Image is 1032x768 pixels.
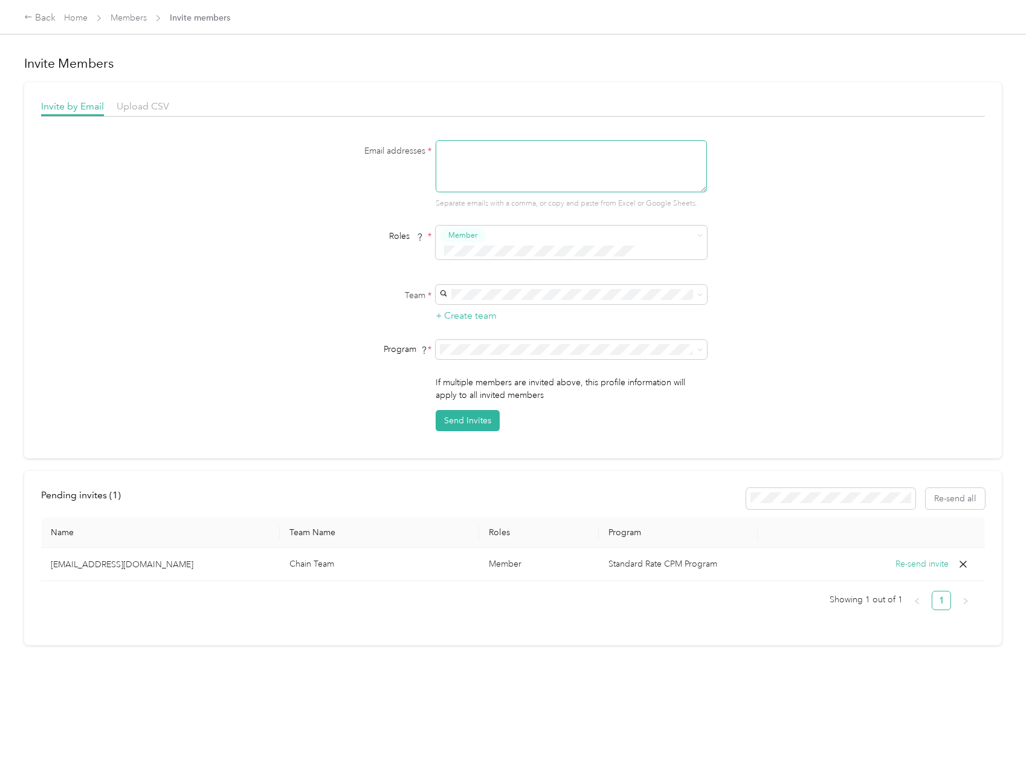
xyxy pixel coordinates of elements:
[448,230,477,241] span: Member
[64,13,88,23] a: Home
[280,518,479,548] th: Team Name
[908,591,927,610] li: Previous Page
[117,100,169,112] span: Upload CSV
[746,488,985,509] div: Resend all invitations
[440,228,486,243] button: Member
[51,558,270,571] p: [EMAIL_ADDRESS][DOMAIN_NAME]
[914,597,921,605] span: left
[111,13,147,23] a: Members
[280,289,431,302] label: Team
[41,489,121,501] span: Pending invites
[41,488,985,509] div: info-bar
[109,489,121,501] span: ( 1 )
[489,559,521,569] span: Member
[289,559,334,569] span: Chain Team
[436,308,497,324] button: + Create team
[41,488,129,509] div: left-menu
[24,11,56,25] div: Back
[908,591,927,610] button: left
[932,591,951,610] li: 1
[41,100,104,112] span: Invite by Email
[599,518,758,548] th: Program
[895,558,949,571] button: Re-send invite
[608,559,717,569] span: Standard Rate CPM Program
[956,591,975,610] button: right
[170,11,230,24] span: Invite members
[280,343,431,356] div: Program
[24,55,1002,72] h1: Invite Members
[964,700,1032,768] iframe: Everlance-gr Chat Button Frame
[436,198,707,209] p: Separate emails with a comma, or copy and paste from Excel or Google Sheets.
[926,488,985,509] button: Re-send all
[956,591,975,610] li: Next Page
[385,227,428,246] span: Roles
[479,518,599,548] th: Roles
[436,376,707,402] p: If multiple members are invited above, this profile information will apply to all invited members
[280,145,431,157] label: Email addresses
[436,410,500,431] button: Send Invites
[962,597,969,605] span: right
[830,591,903,609] span: Showing 1 out of 1
[41,518,280,548] th: Name
[932,591,950,610] a: 1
